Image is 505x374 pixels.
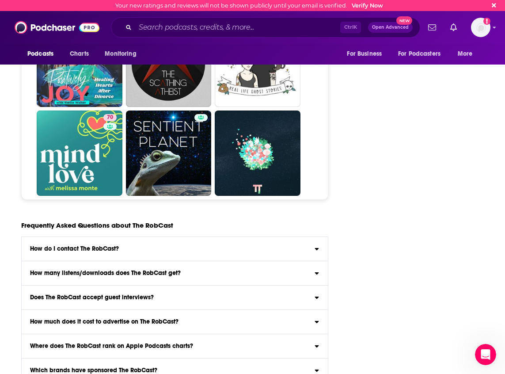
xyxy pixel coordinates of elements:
h3: Does The RobCast accept guest interviews? [30,294,154,301]
h3: Where does The RobCast rank on Apple Podcasts charts? [30,343,193,349]
button: open menu [452,46,484,62]
h3: How many listens/downloads does The RobCast get? [30,270,181,276]
h3: How much does it cost to advertise on The RobCast? [30,319,178,325]
iframe: Intercom live chat [475,344,496,365]
span: New [396,16,412,25]
input: Search podcasts, credits, & more... [135,20,340,34]
button: open menu [392,46,453,62]
span: Logged in as KatieP [471,18,490,37]
span: 70 [107,113,113,122]
span: Ctrl K [340,22,361,33]
span: More [458,48,473,60]
img: User Profile [471,18,490,37]
a: Verify Now [352,2,383,9]
a: 70 [103,114,117,121]
a: Show notifications dropdown [447,20,460,35]
svg: Email not verified [483,18,490,25]
span: For Business [347,48,382,60]
button: Open AdvancedNew [368,22,413,33]
span: For Podcasters [398,48,440,60]
h3: Frequently Asked Questions about The RobCast [21,221,173,229]
span: Podcasts [27,48,53,60]
a: Show notifications dropdown [425,20,440,35]
div: Search podcasts, credits, & more... [111,17,420,38]
span: Open Advanced [372,25,409,30]
a: Charts [64,46,94,62]
button: Show profile menu [471,18,490,37]
button: open menu [341,46,393,62]
h3: How do I contact The RobCast? [30,246,119,252]
span: Monitoring [105,48,136,60]
button: open menu [21,46,65,62]
span: Charts [70,48,89,60]
img: Podchaser - Follow, Share and Rate Podcasts [15,19,99,36]
div: Your new ratings and reviews will not be shown publicly until your email is verified. [115,2,383,9]
button: open menu [99,46,148,62]
a: 70 [37,111,122,196]
h3: Which brands have sponsored The RobCast? [30,367,157,374]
